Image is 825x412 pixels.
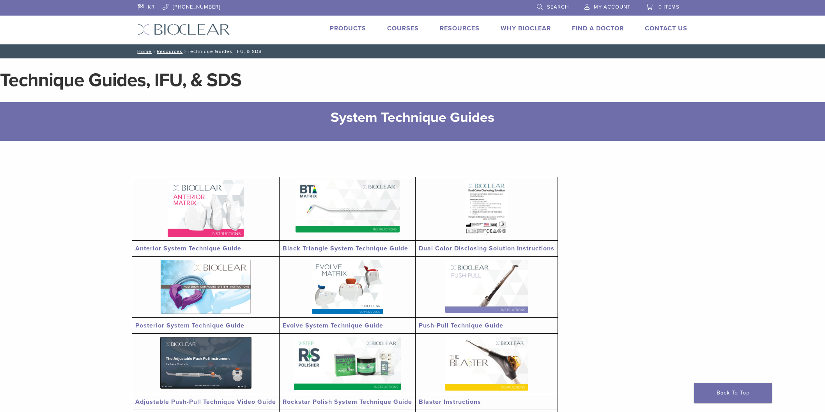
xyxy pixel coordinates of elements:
a: Blaster Instructions [419,398,481,406]
img: Bioclear [138,24,230,35]
span: / [152,49,157,53]
a: Resources [440,25,480,32]
a: Back To Top [694,383,772,403]
a: Courses [387,25,419,32]
a: Resources [157,49,182,54]
span: My Account [594,4,630,10]
a: Black Triangle System Technique Guide [283,245,408,252]
a: Push-Pull Technique Guide [419,322,503,329]
a: Posterior System Technique Guide [135,322,244,329]
a: Evolve System Technique Guide [283,322,383,329]
a: Adjustable Push-Pull Technique Video Guide [135,398,276,406]
a: Products [330,25,366,32]
a: Find A Doctor [572,25,624,32]
a: Why Bioclear [501,25,551,32]
h2: System Technique Guides [143,108,682,127]
a: Anterior System Technique Guide [135,245,241,252]
span: / [182,49,188,53]
a: Dual Color Disclosing Solution Instructions [419,245,554,252]
a: Contact Us [645,25,687,32]
nav: Technique Guides, IFU, & SDS [132,44,693,58]
a: Rockstar Polish System Technique Guide [283,398,412,406]
span: 0 items [659,4,680,10]
span: Search [547,4,569,10]
a: Home [135,49,152,54]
